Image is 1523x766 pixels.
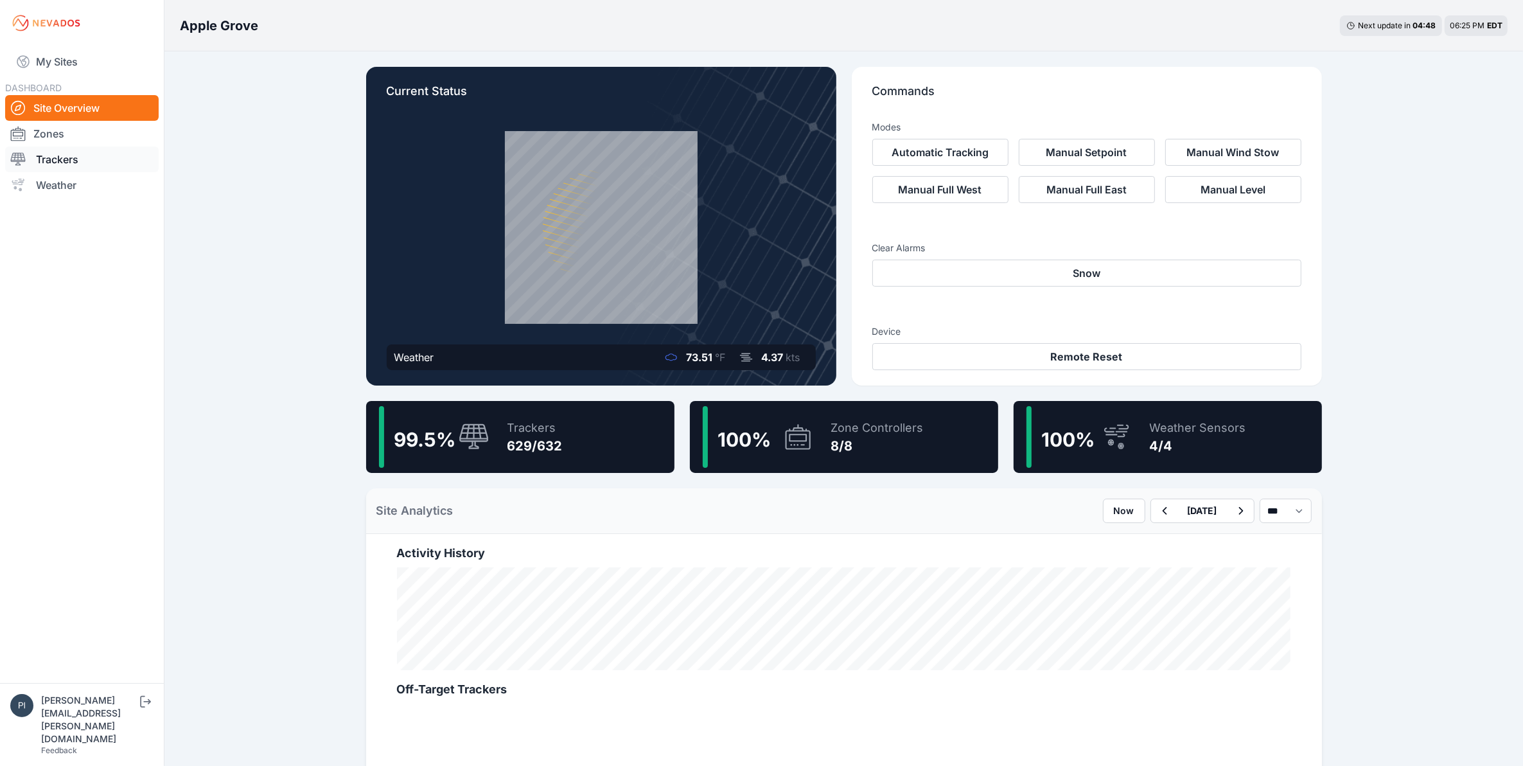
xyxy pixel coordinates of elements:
div: 04 : 48 [1413,21,1436,31]
div: [PERSON_NAME][EMAIL_ADDRESS][PERSON_NAME][DOMAIN_NAME] [41,694,137,745]
a: Trackers [5,147,159,172]
h2: Off-Target Trackers [397,681,1291,699]
a: Zones [5,121,159,147]
button: Manual Level [1165,176,1301,203]
button: Manual Setpoint [1019,139,1155,166]
span: EDT [1487,21,1502,30]
a: Weather [5,172,159,198]
span: kts [786,351,800,364]
button: Remote Reset [872,343,1301,370]
h3: Clear Alarms [872,242,1301,254]
span: 100 % [718,428,771,451]
button: Automatic Tracking [872,139,1008,166]
div: Weather Sensors [1150,419,1246,437]
span: Next update in [1358,21,1411,30]
h3: Modes [872,121,901,134]
h3: Apple Grove [180,17,258,35]
img: Nevados [10,13,82,33]
a: 99.5%Trackers629/632 [366,401,674,473]
a: 100%Weather Sensors4/4 [1014,401,1322,473]
button: Now [1103,499,1145,523]
button: [DATE] [1177,499,1228,522]
span: DASHBOARD [5,82,62,93]
button: Snow [872,260,1301,287]
div: Zone Controllers [831,419,924,437]
h3: Device [872,325,1301,338]
div: 629/632 [507,437,563,455]
img: piotr.kolodziejczyk@energix-group.com [10,694,33,717]
span: 4.37 [762,351,784,364]
button: Manual Full East [1019,176,1155,203]
p: Current Status [387,82,816,111]
span: 73.51 [687,351,713,364]
p: Commands [872,82,1301,111]
div: 8/8 [831,437,924,455]
a: Feedback [41,745,77,755]
button: Manual Wind Stow [1165,139,1301,166]
span: 99.5 % [394,428,456,451]
span: 06:25 PM [1450,21,1484,30]
a: My Sites [5,46,159,77]
button: Manual Full West [872,176,1008,203]
nav: Breadcrumb [180,9,258,42]
span: °F [716,351,726,364]
a: 100%Zone Controllers8/8 [690,401,998,473]
div: 4/4 [1150,437,1246,455]
h2: Activity History [397,544,1291,562]
a: Site Overview [5,95,159,121]
div: Trackers [507,419,563,437]
span: 100 % [1042,428,1095,451]
div: Weather [394,350,434,365]
h2: Site Analytics [376,502,453,520]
